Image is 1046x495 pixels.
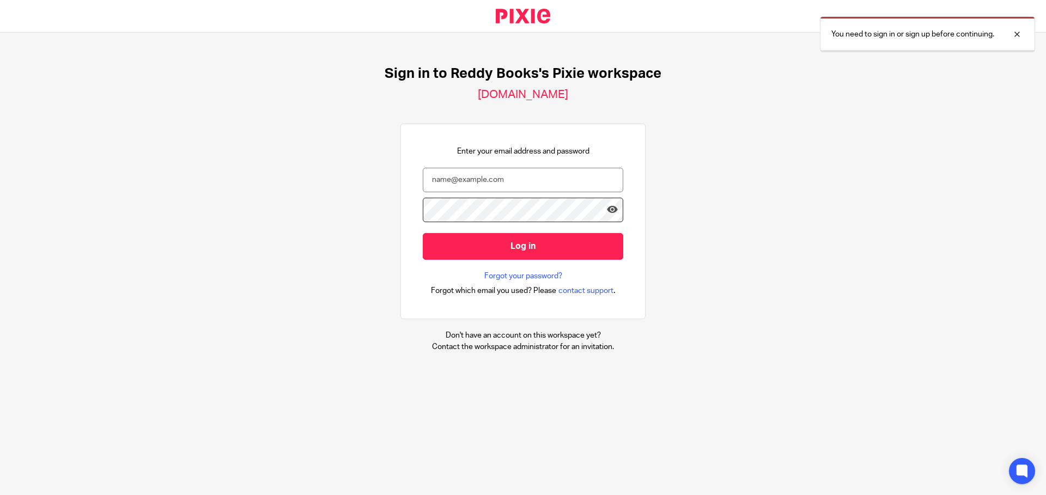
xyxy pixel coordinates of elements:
div: . [431,284,616,297]
p: Don't have an account on this workspace yet? [432,330,614,341]
h2: [DOMAIN_NAME] [478,88,568,102]
input: name@example.com [423,168,623,192]
p: You need to sign in or sign up before continuing. [831,29,994,40]
span: Forgot which email you used? Please [431,285,556,296]
input: Log in [423,233,623,260]
p: Contact the workspace administrator for an invitation. [432,341,614,352]
a: Forgot your password? [484,271,562,282]
h1: Sign in to Reddy Books's Pixie workspace [385,65,661,82]
p: Enter your email address and password [457,146,589,157]
span: contact support [558,285,613,296]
